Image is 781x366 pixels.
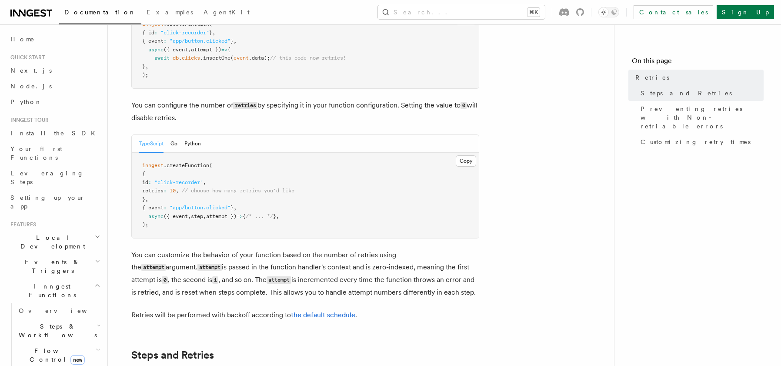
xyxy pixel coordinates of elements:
[527,8,540,17] kbd: ⌘K
[197,264,222,271] code: attempt
[200,55,230,61] span: .insertOne
[637,134,764,150] a: Customizing retry times
[249,55,270,61] span: .data);
[170,135,177,153] button: Go
[717,5,774,19] a: Sign Up
[7,94,102,110] a: Python
[270,55,346,61] span: // this code now retries!
[145,196,148,202] span: ,
[142,171,145,177] span: {
[7,233,95,251] span: Local Development
[15,322,97,339] span: Steps & Workflows
[164,38,167,44] span: :
[179,55,182,61] span: .
[191,47,221,53] span: attempt })
[142,179,148,185] span: id
[641,89,732,97] span: Steps and Retries
[141,3,198,24] a: Examples
[142,64,145,70] span: }
[632,70,764,85] a: Retries
[204,9,250,16] span: AgentKit
[7,282,94,299] span: Inngest Functions
[142,162,164,168] span: inngest
[7,279,102,303] button: Inngest Functions
[7,78,102,94] a: Node.js
[160,30,209,36] span: "click-recorder"
[237,213,243,219] span: =>
[142,222,148,228] span: );
[7,190,102,214] a: Setting up your app
[378,5,545,19] button: Search...⌘K
[234,205,237,211] span: ,
[164,213,188,219] span: ({ event
[7,54,45,61] span: Quick start
[173,55,179,61] span: db
[148,47,164,53] span: async
[598,7,619,17] button: Toggle dark mode
[276,213,279,219] span: ,
[212,30,215,36] span: ,
[19,307,108,314] span: Overview
[191,213,203,219] span: step
[147,9,193,16] span: Examples
[7,125,102,141] a: Install the SDK
[164,162,209,168] span: .createFunction
[154,179,203,185] span: "click-recorder"
[154,55,170,61] span: await
[7,221,36,228] span: Features
[139,135,164,153] button: TypeScript
[233,102,257,109] code: retries
[131,309,479,321] p: Retries will be performed with backoff according to .
[182,188,294,194] span: // choose how many retries you'd like
[10,98,42,105] span: Python
[267,276,291,284] code: attempt
[64,9,136,16] span: Documentation
[212,276,218,284] code: 1
[227,47,230,53] span: {
[148,213,164,219] span: async
[635,73,669,82] span: Retries
[7,63,102,78] a: Next.js
[188,47,191,53] span: ,
[206,213,237,219] span: attempt })
[273,213,276,219] span: }
[10,83,52,90] span: Node.js
[182,55,200,61] span: clicks
[203,213,206,219] span: ,
[15,319,102,343] button: Steps & Workflows
[170,188,176,194] span: 10
[142,30,154,36] span: { id
[634,5,713,19] a: Contact sales
[234,38,237,44] span: ,
[10,194,85,210] span: Setting up your app
[203,179,206,185] span: ,
[164,205,167,211] span: :
[641,104,764,131] span: Preventing retries with Non-retriable errors
[456,155,476,167] button: Copy
[162,276,168,284] code: 0
[632,56,764,70] h4: On this page
[170,205,230,211] span: "app/button.clicked"
[131,99,479,124] p: You can configure the number of by specifying it in your function configuration. Setting the valu...
[141,264,166,271] code: attempt
[7,165,102,190] a: Leveraging Steps
[10,145,62,161] span: Your first Functions
[291,311,355,319] a: the default schedule
[198,3,255,24] a: AgentKit
[148,179,151,185] span: :
[7,31,102,47] a: Home
[15,346,96,364] span: Flow Control
[145,64,148,70] span: ,
[142,38,164,44] span: { event
[209,30,212,36] span: }
[461,102,467,109] code: 0
[637,101,764,134] a: Preventing retries with Non-retriable errors
[234,55,249,61] span: event
[7,254,102,279] button: Events & Triggers
[7,141,102,165] a: Your first Functions
[164,47,188,53] span: ({ event
[7,258,95,275] span: Events & Triggers
[10,35,35,44] span: Home
[142,188,164,194] span: retries
[188,213,191,219] span: ,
